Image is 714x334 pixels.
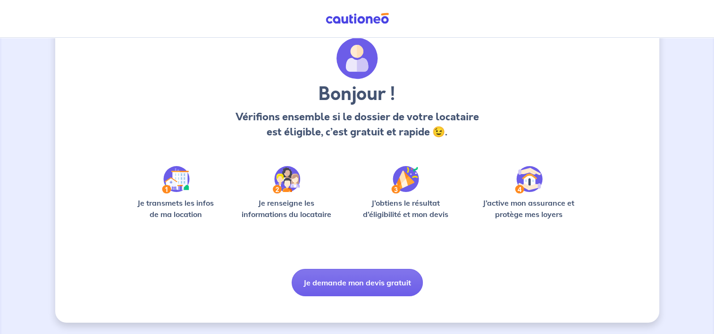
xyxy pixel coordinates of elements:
h3: Bonjour ! [233,83,481,106]
img: /static/f3e743aab9439237c3e2196e4328bba9/Step-3.svg [391,166,419,193]
img: /static/c0a346edaed446bb123850d2d04ad552/Step-2.svg [273,166,300,193]
img: Cautioneo [322,13,393,25]
p: J’obtiens le résultat d’éligibilité et mon devis [352,197,459,220]
img: /static/90a569abe86eec82015bcaae536bd8e6/Step-1.svg [162,166,190,193]
button: Je demande mon devis gratuit [292,269,423,296]
p: Je transmets les infos de ma location [131,197,221,220]
p: Je renseigne les informations du locataire [236,197,337,220]
img: /static/bfff1cf634d835d9112899e6a3df1a5d/Step-4.svg [515,166,543,193]
p: J’active mon assurance et protège mes loyers [474,197,584,220]
img: archivate [336,38,378,79]
p: Vérifions ensemble si le dossier de votre locataire est éligible, c’est gratuit et rapide 😉. [233,109,481,140]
